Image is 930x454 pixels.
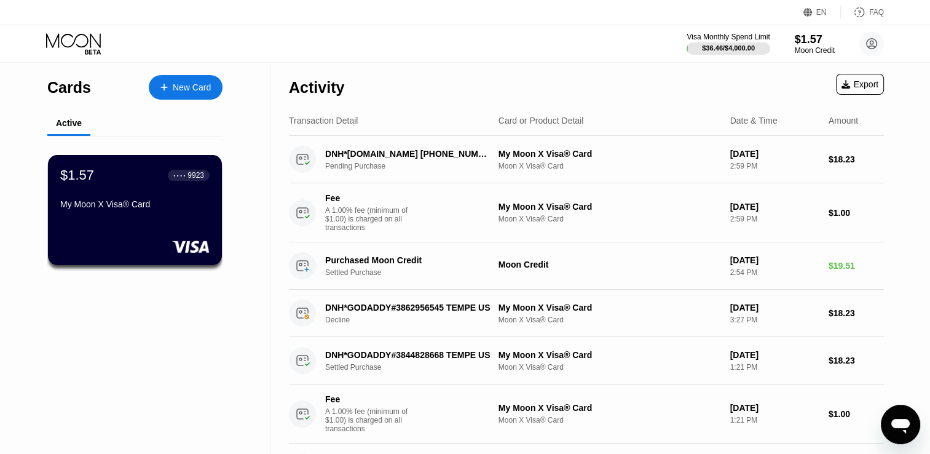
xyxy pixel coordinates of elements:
[325,303,492,313] div: DNH*GODADDY#3862956545 TEMPE US
[149,75,223,100] div: New Card
[56,118,82,128] div: Active
[325,363,505,372] div: Settled Purchase
[841,6,884,18] div: FAQ
[325,162,505,170] div: Pending Purchase
[498,162,720,170] div: Moon X Visa® Card
[730,116,777,125] div: Date & Time
[829,154,884,164] div: $18.23
[730,268,818,277] div: 2:54 PM
[48,155,222,265] div: $1.57● ● ● ●9923My Moon X Visa® Card
[498,303,720,313] div: My Moon X Visa® Card
[289,116,358,125] div: Transaction Detail
[498,202,720,212] div: My Moon X Visa® Card
[187,171,204,180] div: 9923
[816,8,827,17] div: EN
[498,116,584,125] div: Card or Product Detail
[498,403,720,413] div: My Moon X Visa® Card
[498,316,720,324] div: Moon X Visa® Card
[795,33,835,55] div: $1.57Moon Credit
[325,350,492,360] div: DNH*GODADDY#3844828668 TEMPE US
[289,183,884,242] div: FeeA 1.00% fee (minimum of $1.00) is charged on all transactionsMy Moon X Visa® CardMoon X Visa® ...
[325,206,417,232] div: A 1.00% fee (minimum of $1.00) is charged on all transactions
[498,149,720,159] div: My Moon X Visa® Card
[325,394,411,404] div: Fee
[289,384,884,444] div: FeeA 1.00% fee (minimum of $1.00) is charged on all transactionsMy Moon X Visa® CardMoon X Visa® ...
[869,8,884,17] div: FAQ
[836,74,884,95] div: Export
[730,162,818,170] div: 2:59 PM
[730,215,818,223] div: 2:59 PM
[289,242,884,290] div: Purchased Moon CreditSettled PurchaseMoon Credit[DATE]2:54 PM$19.51
[841,79,878,89] div: Export
[325,255,492,265] div: Purchased Moon Credit
[325,407,417,433] div: A 1.00% fee (minimum of $1.00) is charged on all transactions
[173,173,186,177] div: ● ● ● ●
[60,199,210,209] div: My Moon X Visa® Card
[829,208,884,218] div: $1.00
[47,79,91,97] div: Cards
[730,202,818,212] div: [DATE]
[881,405,920,444] iframe: زر إطلاق نافذة المراسلة
[730,350,818,360] div: [DATE]
[730,255,818,265] div: [DATE]
[60,167,94,183] div: $1.57
[498,260,720,269] div: Moon Credit
[730,416,818,424] div: 1:21 PM
[325,268,505,277] div: Settled Purchase
[289,79,344,97] div: Activity
[687,33,770,41] div: Visa Monthly Spend Limit
[289,337,884,384] div: DNH*GODADDY#3844828668 TEMPE USSettled PurchaseMy Moon X Visa® CardMoon X Visa® Card[DATE]1:21 PM...
[829,356,884,365] div: $18.23
[702,44,755,52] div: $36.46 / $4,000.00
[730,363,818,372] div: 1:21 PM
[325,193,411,203] div: Fee
[730,149,818,159] div: [DATE]
[173,82,211,93] div: New Card
[795,46,835,55] div: Moon Credit
[795,33,835,46] div: $1.57
[289,136,884,183] div: DNH*[DOMAIN_NAME] [PHONE_NUMBER] USPending PurchaseMy Moon X Visa® CardMoon X Visa® Card[DATE]2:5...
[289,290,884,337] div: DNH*GODADDY#3862956545 TEMPE USDeclineMy Moon X Visa® CardMoon X Visa® Card[DATE]3:27 PM$18.23
[498,215,720,223] div: Moon X Visa® Card
[829,116,858,125] div: Amount
[498,416,720,424] div: Moon X Visa® Card
[325,149,492,159] div: DNH*[DOMAIN_NAME] [PHONE_NUMBER] US
[325,316,505,324] div: Decline
[803,6,841,18] div: EN
[829,261,884,271] div: $19.51
[730,303,818,313] div: [DATE]
[498,363,720,372] div: Moon X Visa® Card
[829,409,884,419] div: $1.00
[730,316,818,324] div: 3:27 PM
[829,308,884,318] div: $18.23
[687,33,770,55] div: Visa Monthly Spend Limit$36.46/$4,000.00
[498,350,720,360] div: My Moon X Visa® Card
[730,403,818,413] div: [DATE]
